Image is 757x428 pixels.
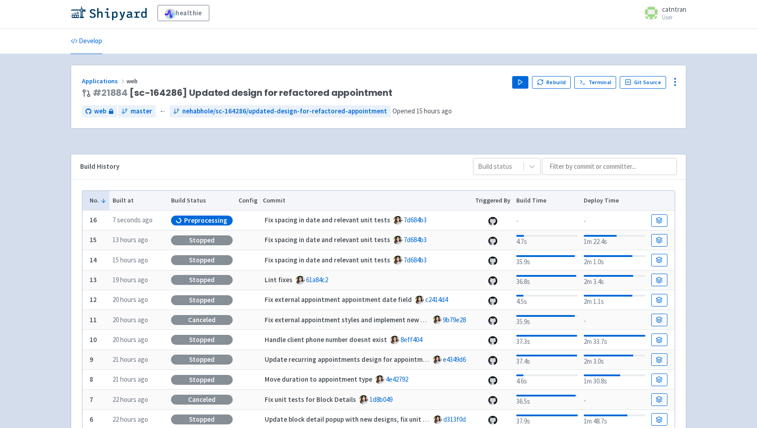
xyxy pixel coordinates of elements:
time: 21 hours ago [113,375,148,383]
div: 4.5s [516,293,578,307]
a: Git Source [620,76,666,89]
div: Canceled [171,315,233,325]
a: 61a84c2 [306,275,328,284]
span: Opened [392,107,452,115]
a: nehabhole/sc-164286/updated-design-for-refactored-appointment [170,105,391,117]
div: 1m 30.8s [584,373,645,387]
a: e4349d6 [443,355,466,364]
a: #21884 [93,86,128,99]
a: Build Details [651,274,667,286]
strong: Fix spacing in date and relevant unit tests [265,216,390,224]
a: 7d684b3 [404,256,427,264]
time: 15 hours ago [416,107,452,115]
span: web [126,77,139,85]
th: Build Time [513,191,581,211]
strong: Fix spacing in date and relevant unit tests [265,256,390,264]
a: Build Details [651,234,667,247]
strong: Fix external appointment appointment date field [265,295,412,304]
span: [sc-164286] Updated design for refactored appointment [93,88,392,98]
th: Config [235,191,260,211]
div: 35.9s [516,313,578,327]
button: Play [512,76,528,89]
time: 20 hours ago [113,315,148,324]
a: Build Details [651,413,667,426]
span: Preprocessing [184,216,227,225]
div: Stopped [171,335,233,345]
a: 7d684b3 [404,235,427,244]
a: Develop [71,29,102,54]
b: 6 [90,415,93,423]
span: catntran [662,5,686,14]
b: 13 [90,275,97,284]
strong: Lint fixes [265,275,293,284]
div: 2m 1.1s [584,293,645,307]
a: Applications [82,77,126,85]
div: 2m 3.0s [584,353,645,367]
div: 36.5s [516,393,578,407]
time: 22 hours ago [113,395,148,404]
a: healthie [158,5,209,21]
a: Build Details [651,374,667,386]
div: Stopped [171,375,233,385]
time: 15 hours ago [113,256,148,264]
div: 4.7s [516,233,578,247]
b: 15 [90,235,97,244]
input: Filter by commit or committer... [542,158,677,175]
b: 9 [90,355,93,364]
span: ← [159,106,166,117]
div: - [584,214,645,226]
span: master [131,106,152,117]
div: 35.9s [516,253,578,267]
div: Stopped [171,235,233,245]
a: Build Details [651,294,667,306]
div: 37.9s [516,413,578,427]
b: 16 [90,216,97,224]
a: Build Details [651,254,667,266]
div: Stopped [171,255,233,265]
div: - [584,394,645,406]
div: 2m 1.0s [584,253,645,267]
a: Build Details [651,353,667,366]
a: 7d684b3 [404,216,427,224]
b: 7 [90,395,93,404]
a: web [82,105,117,117]
b: 11 [90,315,97,324]
div: 1m 22.4s [584,233,645,247]
div: 1m 48.7s [584,413,645,427]
strong: Fix unit tests for Block Details [265,395,356,404]
div: Canceled [171,395,233,405]
button: No. [90,196,107,205]
a: 9b79e28 [443,315,466,324]
th: Built at [109,191,168,211]
div: - [584,314,645,326]
img: Shipyard logo [71,6,147,20]
a: 1d8b049 [369,395,392,404]
div: 37.3s [516,333,578,347]
a: catntran User [639,6,686,20]
b: 14 [90,256,97,264]
time: 7 seconds ago [113,216,153,224]
b: 12 [90,295,97,304]
th: Commit [260,191,473,211]
th: Deploy Time [581,191,648,211]
div: 4.6s [516,373,578,387]
a: Build Details [651,314,667,326]
a: Build Details [651,214,667,227]
div: 36.8s [516,273,578,287]
div: 2m 3.4s [584,273,645,287]
a: master [118,105,156,117]
time: 13 hours ago [113,235,148,244]
a: 8eff404 [401,335,422,344]
div: Stopped [171,275,233,285]
time: 20 hours ago [113,335,148,344]
strong: Handle client phone number doesnt exist [265,335,387,344]
a: 4e42792 [386,375,408,383]
time: 20 hours ago [113,295,148,304]
a: Build Details [651,393,667,406]
a: Build Details [651,333,667,346]
time: 19 hours ago [113,275,148,284]
th: Build Status [168,191,235,211]
time: 21 hours ago [113,355,148,364]
div: Stopped [171,414,233,424]
div: Build History [80,162,459,172]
